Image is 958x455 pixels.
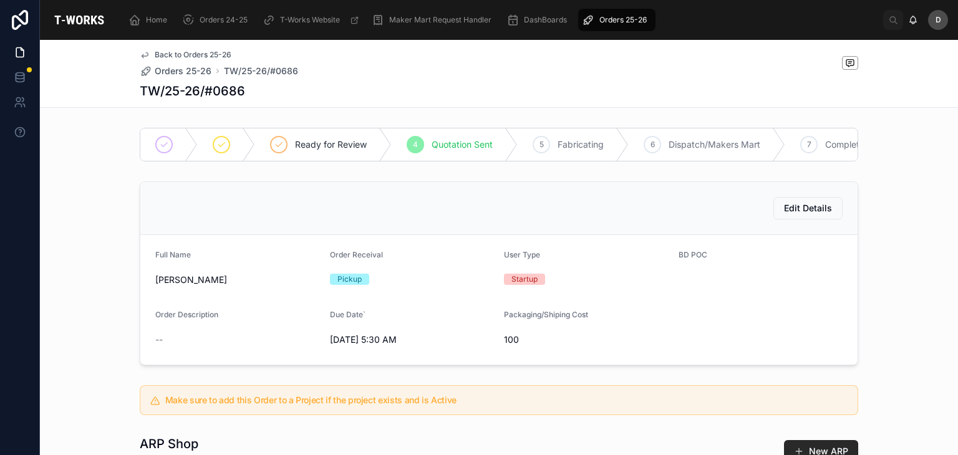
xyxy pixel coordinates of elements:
span: -- [155,333,163,346]
span: Orders 24-25 [200,15,248,25]
span: 100 [504,333,669,346]
span: Home [146,15,167,25]
span: Dispatch/Makers Mart [669,138,760,151]
span: DashBoards [524,15,567,25]
span: Edit Details [784,202,832,214]
span: Due Date` [330,310,365,319]
a: Maker Mart Request Handler [368,9,500,31]
span: Full Name [155,250,191,259]
a: Orders 25-26 [578,9,656,31]
h1: ARP Shop [140,435,224,453]
div: Startup [511,274,538,285]
span: [PERSON_NAME] [155,274,320,286]
h1: TW/25-26/#0686 [140,82,245,100]
span: 6 [651,140,655,150]
div: Pickup [337,274,362,285]
span: Complete [825,138,864,151]
span: 4 [413,140,418,150]
span: 5 [539,140,544,150]
span: D [936,15,941,25]
button: Edit Details [773,197,843,219]
a: Back to Orders 25-26 [140,50,231,60]
span: T-Works Website [280,15,340,25]
span: 7 [807,140,811,150]
span: Maker Mart Request Handler [389,15,491,25]
span: Ready for Review [295,138,367,151]
a: Orders 24-25 [178,9,256,31]
a: T-Works Website [259,9,365,31]
span: Order Receival [330,250,383,259]
span: Back to Orders 25-26 [155,50,231,60]
span: Orders 25-26 [155,65,211,77]
a: DashBoards [503,9,576,31]
span: Order Description [155,310,218,319]
span: Packaging/Shiping Cost [504,310,588,319]
span: [DATE] 5:30 AM [330,333,495,346]
img: App logo [50,10,109,30]
span: BD POC [679,250,707,259]
div: scrollable content [119,6,883,34]
span: Fabricating [558,138,604,151]
a: TW/25-26/#0686 [224,65,298,77]
h5: Make sure to add this Order to a Project if the project exists and is Active [165,396,848,405]
span: Orders 25-26 [599,15,647,25]
a: Home [125,9,176,31]
a: Orders 25-26 [140,65,211,77]
span: User Type [504,250,540,259]
span: Quotation Sent [432,138,493,151]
